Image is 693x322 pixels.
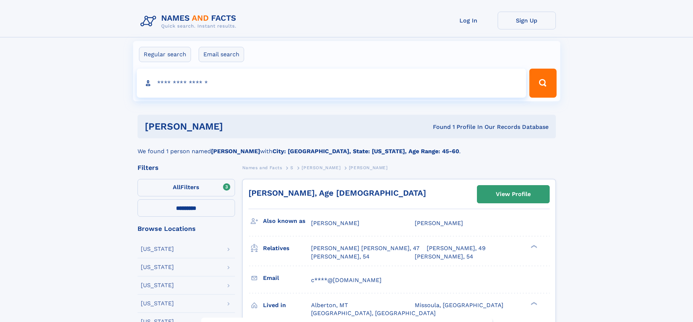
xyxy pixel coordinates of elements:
b: [PERSON_NAME] [211,148,260,155]
a: Log In [439,12,498,29]
span: All [173,184,180,191]
label: Filters [138,179,235,196]
h3: Lived in [263,299,311,311]
a: [PERSON_NAME], 54 [415,253,473,261]
input: search input [137,69,526,98]
h1: [PERSON_NAME] [145,122,328,131]
label: Email search [199,47,244,62]
div: Browse Locations [138,225,235,232]
a: View Profile [477,186,549,203]
h3: Relatives [263,242,311,254]
span: [GEOGRAPHIC_DATA], [GEOGRAPHIC_DATA] [311,310,436,317]
span: [PERSON_NAME] [302,165,340,170]
span: [PERSON_NAME] [311,220,359,227]
div: [US_STATE] [141,246,174,252]
span: [PERSON_NAME] [349,165,388,170]
div: Filters [138,164,235,171]
a: S [290,163,294,172]
a: [PERSON_NAME] [PERSON_NAME], 47 [311,244,419,252]
h3: Email [263,272,311,284]
div: ❯ [529,301,538,306]
label: Regular search [139,47,191,62]
a: [PERSON_NAME] [302,163,340,172]
a: [PERSON_NAME], 54 [311,253,370,261]
div: ❯ [529,244,538,249]
span: Alberton, MT [311,302,348,309]
div: We found 1 person named with . [138,138,556,156]
b: City: [GEOGRAPHIC_DATA], State: [US_STATE], Age Range: 45-60 [272,148,459,155]
a: [PERSON_NAME], Age [DEMOGRAPHIC_DATA] [248,188,426,197]
button: Search Button [529,69,556,98]
span: S [290,165,294,170]
span: [PERSON_NAME] [415,220,463,227]
img: Logo Names and Facts [138,12,242,31]
div: [US_STATE] [141,301,174,306]
div: Found 1 Profile In Our Records Database [328,123,549,131]
a: Names and Facts [242,163,282,172]
span: Missoula, [GEOGRAPHIC_DATA] [415,302,503,309]
a: [PERSON_NAME], 49 [427,244,486,252]
div: View Profile [496,186,531,203]
div: [US_STATE] [141,264,174,270]
h3: Also known as [263,215,311,227]
a: Sign Up [498,12,556,29]
div: [US_STATE] [141,282,174,288]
